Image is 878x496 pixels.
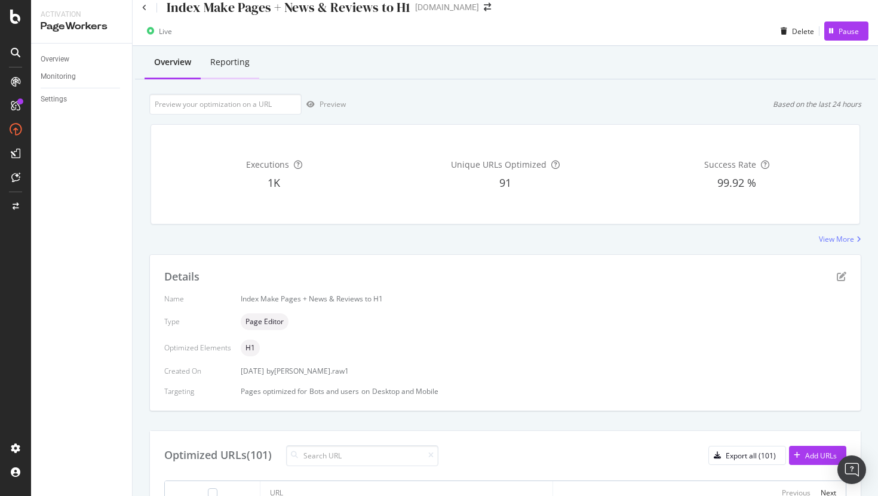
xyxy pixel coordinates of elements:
[241,313,288,330] div: neutral label
[41,70,124,83] a: Monitoring
[704,159,756,170] span: Success Rate
[245,318,284,325] span: Page Editor
[241,386,846,396] div: Pages optimized for on
[41,53,124,66] a: Overview
[154,56,191,68] div: Overview
[792,26,814,36] div: Delete
[776,21,814,41] button: Delete
[164,343,231,353] div: Optimized Elements
[245,344,255,352] span: H1
[164,294,231,304] div: Name
[41,93,124,106] a: Settings
[320,99,346,109] div: Preview
[164,448,272,463] div: Optimized URLs (101)
[819,234,854,244] div: View More
[837,272,846,281] div: pen-to-square
[164,366,231,376] div: Created On
[372,386,438,396] div: Desktop and Mobile
[164,269,199,285] div: Details
[824,21,868,41] button: Pause
[726,451,776,461] div: Export all (101)
[839,26,859,36] div: Pause
[41,53,69,66] div: Overview
[708,446,786,465] button: Export all (101)
[159,26,172,36] div: Live
[309,386,359,396] div: Bots and users
[499,175,511,190] span: 91
[41,70,76,83] div: Monitoring
[241,294,846,304] div: Index Make Pages + News & Reviews to H1
[819,234,861,244] a: View More
[142,4,147,11] a: Click to go back
[268,175,280,190] span: 1K
[210,56,250,68] div: Reporting
[415,1,479,13] div: [DOMAIN_NAME]
[164,316,231,326] div: Type
[41,10,122,20] div: Activation
[717,175,756,190] span: 99.92 %
[241,366,846,376] div: [DATE]
[246,159,289,170] span: Executions
[266,366,349,376] div: by [PERSON_NAME].raw1
[41,20,122,33] div: PageWorkers
[789,446,846,465] button: Add URLs
[484,3,491,11] div: arrow-right-arrow-left
[286,445,438,466] input: Search URL
[302,95,346,114] button: Preview
[241,340,260,356] div: neutral label
[164,386,231,396] div: Targeting
[149,94,302,115] input: Preview your optimization on a URL
[837,455,866,484] div: Open Intercom Messenger
[805,451,837,461] div: Add URLs
[41,93,67,106] div: Settings
[773,99,861,109] div: Based on the last 24 hours
[451,159,547,170] span: Unique URLs Optimized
